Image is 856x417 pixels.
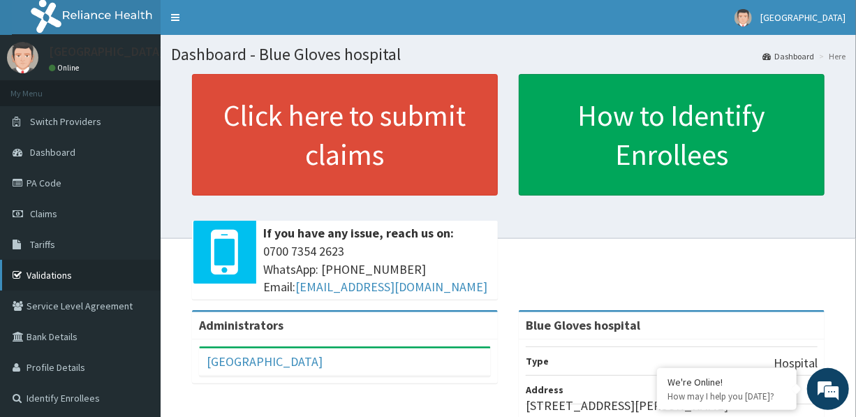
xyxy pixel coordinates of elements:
strong: Blue Gloves hospital [526,317,640,333]
span: Switch Providers [30,115,101,128]
img: User Image [7,42,38,73]
b: If you have any issue, reach us on: [263,225,454,241]
a: Click here to submit claims [192,74,498,196]
p: [GEOGRAPHIC_DATA] [49,45,164,58]
span: 0700 7354 2623 WhatsApp: [PHONE_NUMBER] Email: [263,242,491,296]
p: How may I help you today? [667,390,786,402]
span: Claims [30,207,57,220]
li: Here [816,50,846,62]
p: Hospital [774,354,818,372]
span: Dashboard [30,146,75,159]
img: User Image [735,9,752,27]
a: [GEOGRAPHIC_DATA] [207,353,323,370]
span: [GEOGRAPHIC_DATA] [760,11,846,24]
a: Online [49,63,82,73]
h1: Dashboard - Blue Gloves hospital [171,45,846,64]
div: We're Online! [667,376,786,388]
a: How to Identify Enrollees [519,74,825,196]
a: [EMAIL_ADDRESS][DOMAIN_NAME] [295,279,487,295]
span: Tariffs [30,238,55,251]
b: Type [526,355,549,367]
b: Administrators [199,317,283,333]
a: Dashboard [762,50,814,62]
b: Address [526,383,563,396]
